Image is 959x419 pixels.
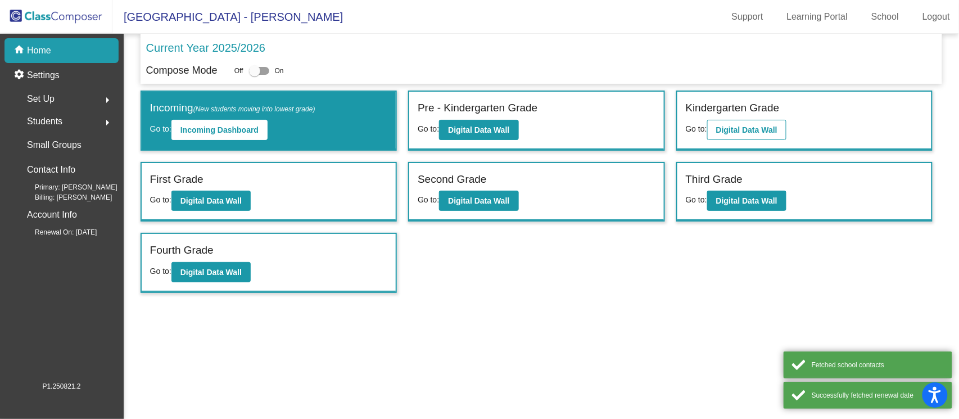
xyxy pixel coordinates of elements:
[13,69,27,82] mat-icon: settings
[686,100,780,116] label: Kindergarten Grade
[150,195,171,204] span: Go to:
[27,114,62,129] span: Students
[150,100,315,116] label: Incoming
[17,192,112,202] span: Billing: [PERSON_NAME]
[171,262,251,282] button: Digital Data Wall
[723,8,772,26] a: Support
[17,227,97,237] span: Renewal On: [DATE]
[27,207,77,223] p: Account Info
[101,93,114,107] mat-icon: arrow_right
[150,267,171,276] span: Go to:
[448,196,509,205] b: Digital Data Wall
[778,8,857,26] a: Learning Portal
[150,124,171,133] span: Go to:
[27,162,75,178] p: Contact Info
[686,195,707,204] span: Go to:
[418,100,537,116] label: Pre - Kindergarten Grade
[150,242,214,259] label: Fourth Grade
[27,44,51,57] p: Home
[418,195,439,204] span: Go to:
[27,91,55,107] span: Set Up
[716,125,777,134] b: Digital Data Wall
[101,116,114,129] mat-icon: arrow_right
[27,69,60,82] p: Settings
[448,125,509,134] b: Digital Data Wall
[707,120,786,140] button: Digital Data Wall
[913,8,959,26] a: Logout
[180,196,242,205] b: Digital Data Wall
[275,66,284,76] span: On
[418,172,487,188] label: Second Grade
[112,8,343,26] span: [GEOGRAPHIC_DATA] - [PERSON_NAME]
[180,268,242,277] b: Digital Data Wall
[862,8,908,26] a: School
[180,125,259,134] b: Incoming Dashboard
[171,120,268,140] button: Incoming Dashboard
[812,390,944,400] div: Successfully fetched renewal date
[812,360,944,370] div: Fetched school contacts
[146,63,218,78] p: Compose Mode
[17,182,117,192] span: Primary: [PERSON_NAME]
[146,39,265,56] p: Current Year 2025/2026
[171,191,251,211] button: Digital Data Wall
[439,191,518,211] button: Digital Data Wall
[686,172,743,188] label: Third Grade
[707,191,786,211] button: Digital Data Wall
[439,120,518,140] button: Digital Data Wall
[234,66,243,76] span: Off
[27,137,82,153] p: Small Groups
[13,44,27,57] mat-icon: home
[193,105,315,113] span: (New students moving into lowest grade)
[716,196,777,205] b: Digital Data Wall
[150,172,203,188] label: First Grade
[686,124,707,133] span: Go to:
[418,124,439,133] span: Go to:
